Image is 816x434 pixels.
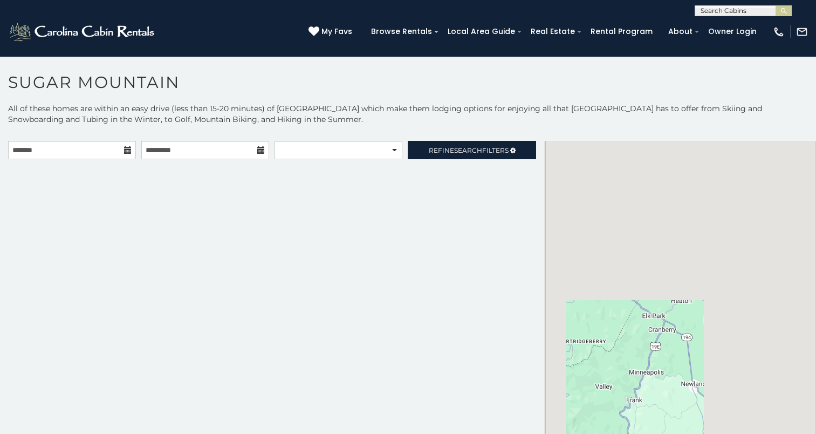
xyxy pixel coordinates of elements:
[454,146,482,154] span: Search
[585,23,658,40] a: Rental Program
[663,23,698,40] a: About
[773,26,785,38] img: phone-regular-white.png
[408,141,536,159] a: RefineSearchFilters
[703,23,762,40] a: Owner Login
[366,23,437,40] a: Browse Rentals
[321,26,352,37] span: My Favs
[8,21,157,43] img: White-1-2.png
[442,23,520,40] a: Local Area Guide
[796,26,808,38] img: mail-regular-white.png
[525,23,580,40] a: Real Estate
[308,26,355,38] a: My Favs
[429,146,509,154] span: Refine Filters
